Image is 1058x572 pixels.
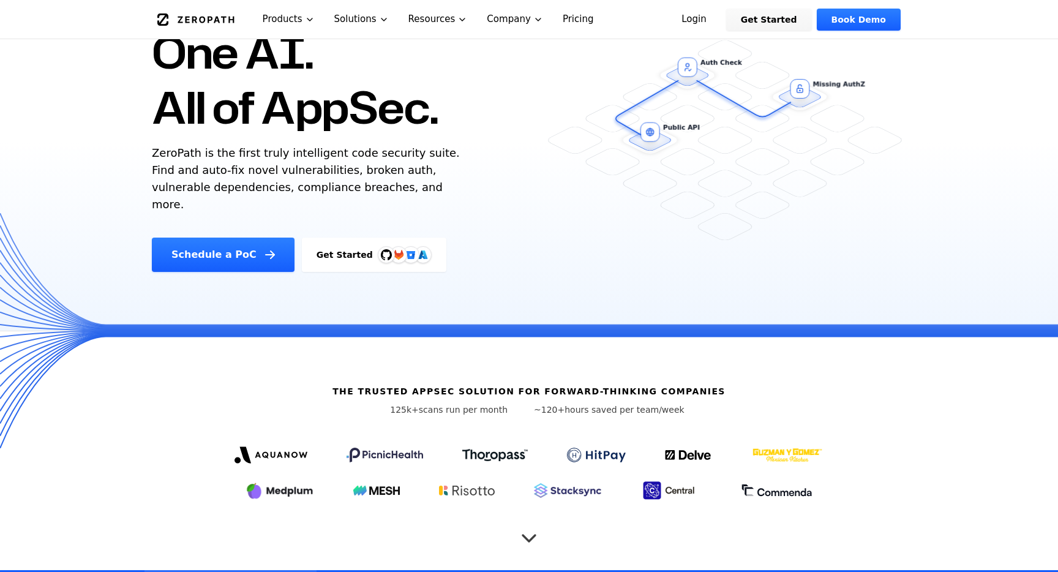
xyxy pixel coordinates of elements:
[640,480,702,502] img: Central
[517,521,541,545] button: Scroll to next section
[534,405,565,415] span: ~120+
[726,9,812,31] a: Get Started
[404,248,418,262] svg: Bitbucket
[353,486,400,495] img: Mesh
[152,238,295,272] a: Schedule a PoC
[386,243,411,267] img: GitLab
[390,405,419,415] span: 125k+
[418,250,428,260] img: Azure
[152,145,465,213] p: ZeroPath is the first truly intelligent code security suite. Find and auto-fix novel vulnerabilit...
[667,9,721,31] a: Login
[462,449,528,461] img: Thoropass
[373,404,524,416] p: scans run per month
[817,9,901,31] a: Book Demo
[751,440,824,470] img: GYG
[534,404,685,416] p: hours saved per team/week
[302,238,446,272] a: Get StartedGitHubGitLabAzure
[246,481,314,500] img: Medplum
[534,483,601,498] img: Stacksync
[381,249,392,260] img: GitHub
[332,385,726,397] h6: The Trusted AppSec solution for forward-thinking companies
[152,24,438,135] h1: One AI. All of AppSec.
